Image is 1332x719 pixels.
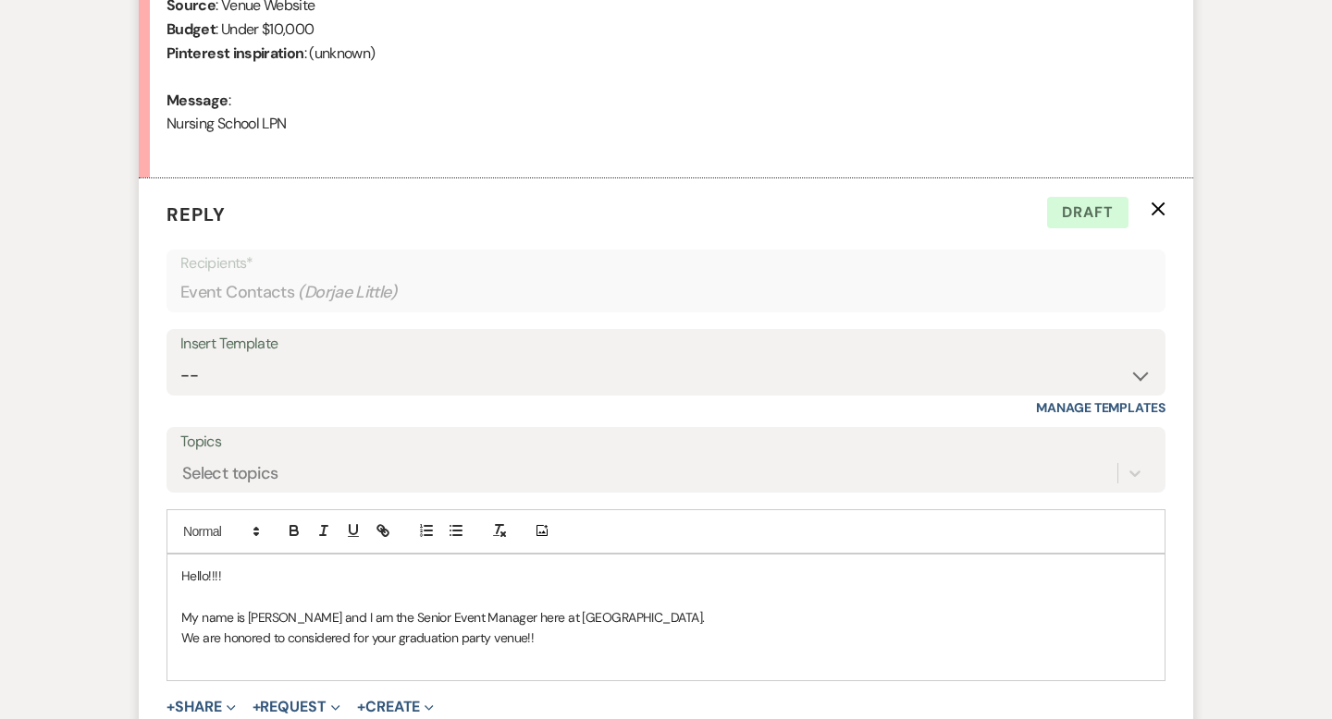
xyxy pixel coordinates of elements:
[182,460,278,485] div: Select topics
[1047,197,1128,228] span: Draft
[166,91,228,110] b: Message
[357,700,365,714] span: +
[298,280,398,305] span: ( Dorjae Little )
[253,700,261,714] span: +
[357,700,434,714] button: Create
[181,607,1151,628] p: My name is [PERSON_NAME] and I am the Senior Event Manager here at [GEOGRAPHIC_DATA].
[180,251,1152,275] p: Recipients*
[166,202,226,226] span: Reply
[253,700,340,714] button: Request
[166,43,304,63] b: Pinterest inspiration
[180,429,1152,456] label: Topics
[1036,399,1165,416] a: Manage Templates
[166,19,216,39] b: Budget
[180,331,1152,358] div: Insert Template
[180,274,1152,311] div: Event Contacts
[166,700,236,714] button: Share
[181,566,1151,586] p: Hello!!!!
[181,628,1151,648] p: We are honored to considered for your graduation party venue!!
[166,700,175,714] span: +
